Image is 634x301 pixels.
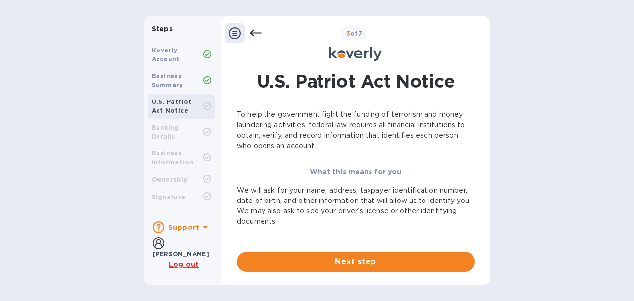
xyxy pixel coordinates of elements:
b: Steps [152,25,173,33]
p: We will ask for your name, address, taxpayer identification number, date of birth, and other info... [237,185,475,227]
p: To help the government fight the funding of terrorism and money laundering activities, federal la... [237,109,475,151]
b: [PERSON_NAME] [153,251,209,258]
b: Koverly Account [152,47,180,63]
b: Business Summary [152,72,183,89]
b: What this means for you [310,168,401,176]
b: of 7 [346,30,363,37]
b: Ownership [152,176,188,183]
span: Next step [245,256,467,268]
b: Business Information [152,150,193,166]
span: 3 [346,30,350,37]
u: Log out [169,260,199,268]
b: Support [168,223,199,231]
button: Next step [237,252,475,272]
b: U.S. Patriot Act Notice [152,98,192,114]
b: Banking Details [152,124,179,140]
h1: U.S. Patriot Act Notice [257,69,455,94]
b: Signature [152,193,186,201]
